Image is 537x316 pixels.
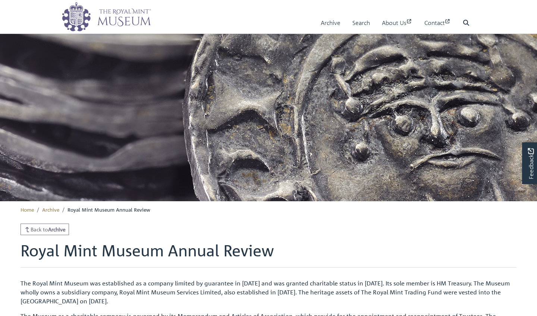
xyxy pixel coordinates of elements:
[67,206,150,213] span: Royal Mint Museum Annual Review
[321,12,340,34] a: Archive
[21,241,516,267] h1: Royal Mint Museum Annual Review
[42,206,59,213] a: Archive
[48,226,66,233] strong: Archive
[424,12,451,34] a: Contact
[352,12,370,34] a: Search
[62,2,151,32] img: logo_wide.png
[522,142,537,184] a: Would you like to provide feedback?
[21,224,69,235] a: Back toArchive
[526,148,535,179] span: Feedback
[21,206,34,213] a: Home
[382,12,412,34] a: About Us
[21,279,516,306] p: The Royal Mint Museum was established as a company limited by guarantee in [DATE] and was granted...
